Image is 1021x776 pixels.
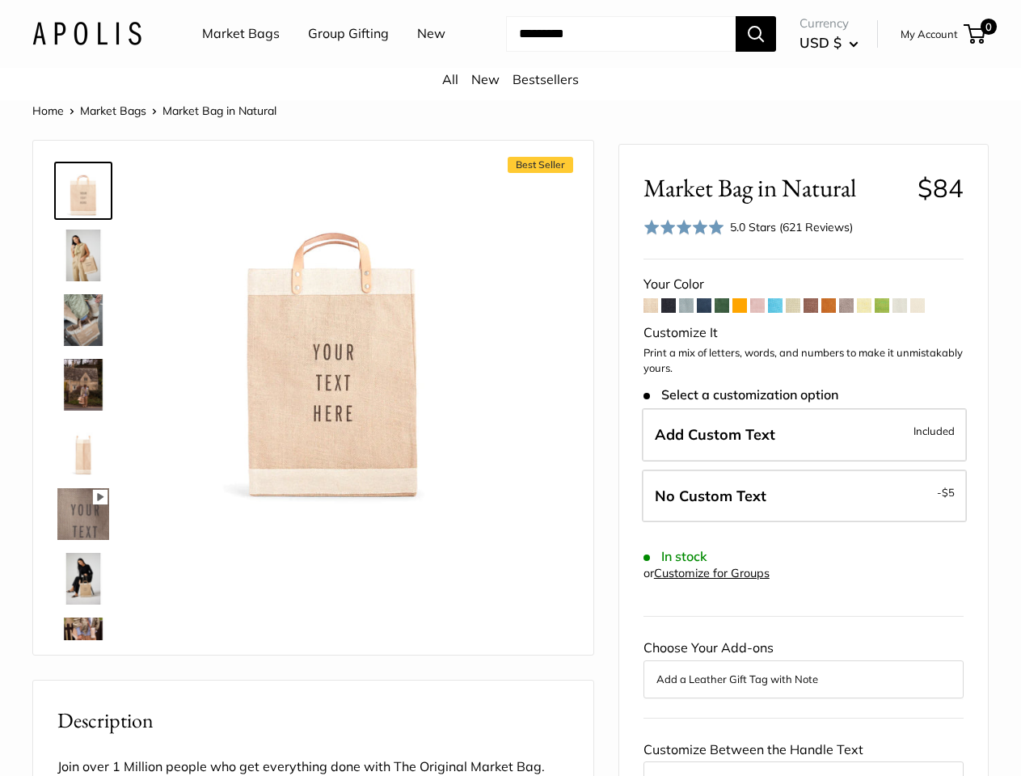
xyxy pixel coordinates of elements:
nav: Breadcrumb [32,100,276,121]
img: Market Bag in Natural [57,553,109,605]
span: No Custom Text [655,487,766,505]
img: Market Bag in Natural [57,294,109,346]
span: Add Custom Text [655,425,775,444]
img: Market Bag in Natural [57,359,109,411]
a: All [442,71,458,87]
a: Market Bag in Natural [54,614,112,673]
img: Market Bag in Natural [57,230,109,281]
span: 0 [981,19,997,35]
span: Select a customization option [643,387,838,403]
span: Market Bag in Natural [643,173,905,203]
a: Market Bag in Natural [54,291,112,349]
h2: Description [57,705,569,736]
span: $84 [918,172,964,204]
a: Market Bag in Natural [54,550,112,608]
div: Customize It [643,321,964,345]
label: Leave Blank [642,470,967,523]
a: Bestsellers [513,71,579,87]
span: Best Seller [508,157,573,173]
img: Market Bag in Natural [57,618,109,669]
a: Market Bag in Natural [54,485,112,543]
div: 5.0 Stars (621 Reviews) [643,216,854,239]
div: or [643,563,770,584]
span: Market Bag in Natural [162,103,276,118]
a: Market Bag in Natural [54,226,112,285]
a: description_13" wide, 18" high, 8" deep; handles: 3.5" [54,420,112,479]
a: Market Bag in Natural [54,162,112,220]
label: Add Custom Text [642,408,967,462]
button: USD $ [800,30,859,56]
img: Market Bag in Natural [57,165,109,217]
div: Choose Your Add-ons [643,636,964,698]
input: Search... [506,16,736,52]
a: Customize for Groups [654,566,770,580]
a: Market Bags [80,103,146,118]
a: Market Bag in Natural [54,356,112,414]
a: Home [32,103,64,118]
a: New [417,22,445,46]
p: Print a mix of letters, words, and numbers to make it unmistakably yours. [643,345,964,377]
button: Search [736,16,776,52]
img: Market Bag in Natural [57,488,109,540]
a: My Account [901,24,958,44]
div: 5.0 Stars (621 Reviews) [730,218,853,236]
button: Add a Leather Gift Tag with Note [656,669,951,689]
a: Group Gifting [308,22,389,46]
img: Market Bag in Natural [162,165,504,506]
span: Included [913,421,955,441]
iframe: Sign Up via Text for Offers [13,715,173,763]
img: Apolis [32,22,141,45]
a: Market Bags [202,22,280,46]
div: Your Color [643,272,964,297]
span: In stock [643,549,707,564]
img: description_13" wide, 18" high, 8" deep; handles: 3.5" [57,424,109,475]
span: Currency [800,12,859,35]
span: $5 [942,486,955,499]
span: USD $ [800,34,842,51]
a: 0 [965,24,985,44]
a: New [471,71,500,87]
span: - [937,483,955,502]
